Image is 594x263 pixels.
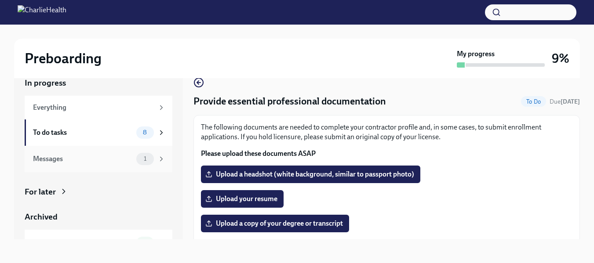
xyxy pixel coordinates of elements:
span: Upload a headshot (white background, similar to passport photo) [207,170,414,179]
a: For later [25,186,172,198]
span: To Do [521,98,546,105]
strong: My progress [457,49,495,59]
a: Messages1 [25,146,172,172]
a: In progress [25,77,172,89]
span: 1 [138,155,152,162]
div: Messages [33,154,133,164]
span: 8 [138,129,152,136]
div: For later [25,186,56,198]
div: To do tasks [33,128,133,137]
div: Everything [33,103,154,112]
a: To do tasks8 [25,119,172,146]
a: Completed tasks [25,230,172,256]
h4: Provide essential professional documentation [193,95,386,108]
label: Upload a headshot (white background, similar to passport photo) [201,166,420,183]
span: Upload your resume [207,195,277,203]
span: October 6th, 2025 08:00 [550,97,580,106]
p: The following documents are needed to complete your contractor profile and, in some cases, to sub... [201,122,572,142]
strong: Please upload these documents ASAP [201,149,316,158]
img: CharlieHealth [18,5,66,19]
h2: Preboarding [25,50,102,67]
h3: 9% [552,50,569,66]
a: Archived [25,211,172,223]
div: Completed tasks [33,238,133,248]
label: Upload a copy of your degree or transcript [201,215,349,232]
strong: [DATE] [561,98,580,105]
label: Upload your resume [201,190,284,208]
span: Upload a copy of your degree or transcript [207,219,343,228]
span: Due [550,98,580,105]
a: Everything [25,96,172,119]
